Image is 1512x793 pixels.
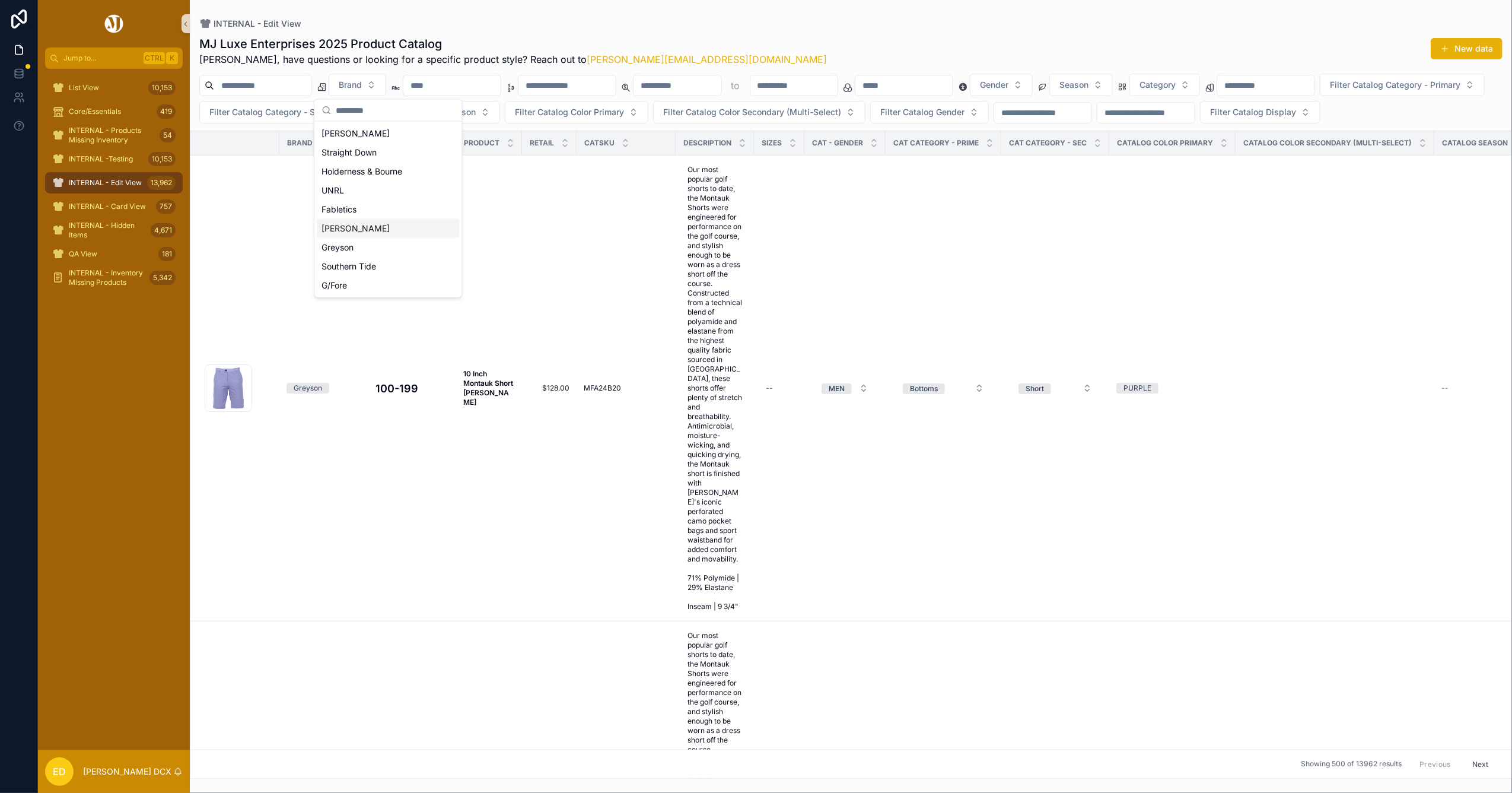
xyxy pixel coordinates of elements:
[903,382,945,394] button: Unselect BOTTOMS
[339,79,362,91] span: Brand
[1301,760,1402,769] span: Showing 500 of 13962 results
[1243,138,1412,148] span: Catalog Color Secondary (Multi-Select)
[1320,74,1485,96] button: Select Button
[45,243,183,265] a: QA View181
[1117,138,1213,148] span: Catalog Color Primary
[45,172,183,194] a: INTERNAL - Edit View13,962
[53,765,66,779] span: ED
[148,152,176,166] div: 10,153
[870,101,989,123] button: Select Button
[69,249,97,259] span: QA View
[151,223,176,237] div: 4,671
[812,378,878,399] button: Select Button
[1139,79,1176,91] span: Category
[584,383,621,393] span: MFA24B20
[731,78,740,93] p: to
[1441,383,1449,393] span: --
[1200,101,1320,123] button: Select Button
[1442,138,1508,148] span: Catalog Season
[587,53,827,65] a: [PERSON_NAME][EMAIL_ADDRESS][DOMAIN_NAME]
[209,106,352,118] span: Filter Catalog Category - Secondary
[317,257,459,276] div: Southern Tide
[63,53,139,63] span: Jump to...
[160,128,176,142] div: 54
[829,383,845,394] div: MEN
[45,101,183,122] a: Core/Essentials419
[1026,383,1044,394] div: Short
[1008,377,1102,399] a: Select Button
[761,379,797,398] a: --
[1059,79,1088,91] span: Season
[980,79,1008,91] span: Gender
[529,383,569,393] a: $128.00
[45,196,183,217] a: INTERNAL - Card View757
[69,221,146,240] span: INTERNAL - Hidden Items
[317,124,459,143] div: [PERSON_NAME]
[45,77,183,99] a: List View10,153
[505,101,648,123] button: Select Button
[463,369,515,407] a: 10 Inch Montauk Short [PERSON_NAME]
[317,276,459,295] div: G/Fore
[167,53,177,63] span: K
[683,138,731,148] span: Description
[317,181,459,200] div: UNRL
[766,383,773,393] div: --
[69,126,155,145] span: INTERNAL - Products Missing Inventory
[329,74,386,96] button: Select Button
[463,369,515,407] strong: 10 Inch Montauk Short [PERSON_NAME]
[584,383,669,393] a: MFA24B20
[69,154,133,164] span: INTERNAL -Testing
[45,125,183,146] a: INTERNAL - Products Missing Inventory54
[1123,383,1151,394] div: PURPLE
[812,138,863,148] span: CAT - GENDER
[69,107,121,116] span: Core/Essentials
[147,176,176,190] div: 13,962
[317,143,459,162] div: Straight Down
[45,47,183,69] button: Jump to...CtrlK
[515,106,624,118] span: Filter Catalog Color Primary
[317,238,459,257] div: Greyson
[1431,38,1503,59] button: New data
[317,200,459,219] div: Fabletics
[762,138,782,148] span: SIZES
[156,199,176,214] div: 757
[199,52,827,66] span: [PERSON_NAME], have questions or looking for a specific product style? Reach out to
[158,247,176,261] div: 181
[148,81,176,95] div: 10,153
[1330,79,1460,91] span: Filter Catalog Category - Primary
[45,267,183,288] a: INTERNAL - Inventory Missing Products5,342
[294,383,322,394] div: Greyson
[1210,106,1296,118] span: Filter Catalog Display
[530,138,554,148] span: Retail
[149,271,176,285] div: 5,342
[687,165,742,611] span: Our most popular golf shorts to date, the Montauk Shorts were engineered for performance on the g...
[38,69,190,304] div: scrollable content
[199,18,301,30] a: INTERNAL - Edit View
[69,178,142,188] span: INTERNAL - Edit View
[83,766,171,778] p: [PERSON_NAME] DCX
[375,380,449,396] h4: 100-199
[1116,383,1228,394] a: PURPLE
[811,377,878,399] a: Select Button
[464,138,499,148] span: Product
[45,148,183,170] a: INTERNAL -Testing10,153
[157,104,176,119] div: 419
[144,52,165,64] span: Ctrl
[69,202,146,211] span: INTERNAL - Card View
[317,219,459,238] div: [PERSON_NAME]
[880,106,965,118] span: Filter Catalog Gender
[103,14,125,33] img: App logo
[584,138,615,148] span: CATSKU
[69,268,145,287] span: INTERNAL - Inventory Missing Products
[910,383,938,394] div: Bottoms
[893,377,994,399] a: Select Button
[663,106,841,118] span: Filter Catalog Color Secondary (Multi-Select)
[287,138,313,148] span: Brand
[893,378,994,399] button: Select Button
[683,160,747,616] a: Our most popular golf shorts to date, the Montauk Shorts were engineered for performance on the g...
[199,36,827,52] h1: MJ Luxe Enterprises 2025 Product Catalog
[214,18,301,30] span: INTERNAL - Edit View
[970,74,1033,96] button: Select Button
[1464,755,1497,773] button: Next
